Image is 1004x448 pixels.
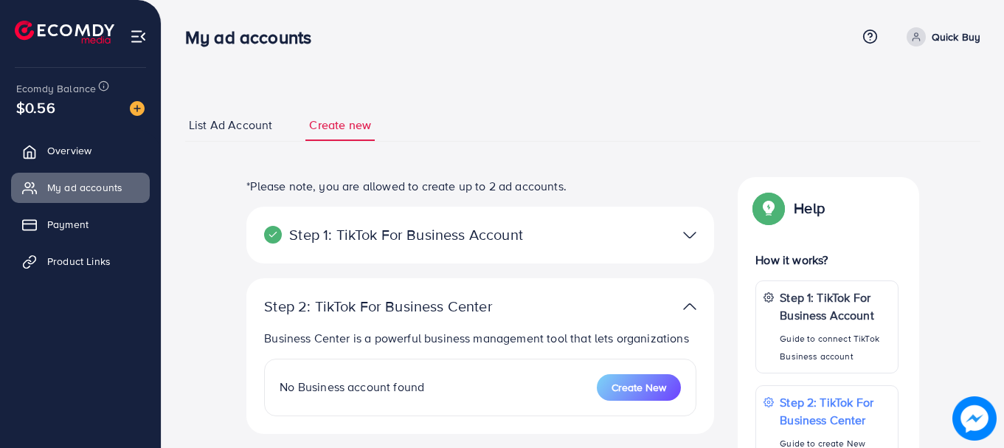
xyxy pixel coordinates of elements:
[130,28,147,45] img: menu
[264,297,544,315] p: Step 2: TikTok For Business Center
[47,180,122,195] span: My ad accounts
[11,136,150,165] a: Overview
[683,296,696,317] img: TikTok partner
[15,21,114,44] img: logo
[47,217,89,232] span: Payment
[955,399,993,437] img: image
[47,143,91,158] span: Overview
[47,254,111,269] span: Product Links
[11,210,150,239] a: Payment
[683,224,696,246] img: TikTok partner
[755,195,782,221] img: Popup guide
[309,117,371,134] span: Create new
[755,251,899,269] p: How it works?
[130,101,145,116] img: image
[780,330,890,365] p: Guide to connect TikTok Business account
[16,81,96,96] span: Ecomdy Balance
[246,177,714,195] p: *Please note, you are allowed to create up to 2 ad accounts.
[901,27,980,46] a: Quick Buy
[264,226,544,244] p: Step 1: TikTok For Business Account
[780,289,890,324] p: Step 1: TikTok For Business Account
[11,173,150,202] a: My ad accounts
[11,247,150,276] a: Product Links
[780,393,890,429] p: Step 2: TikTok For Business Center
[794,199,825,217] p: Help
[16,97,55,118] span: $0.56
[189,117,272,134] span: List Ad Account
[185,27,323,48] h3: My ad accounts
[932,28,980,46] p: Quick Buy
